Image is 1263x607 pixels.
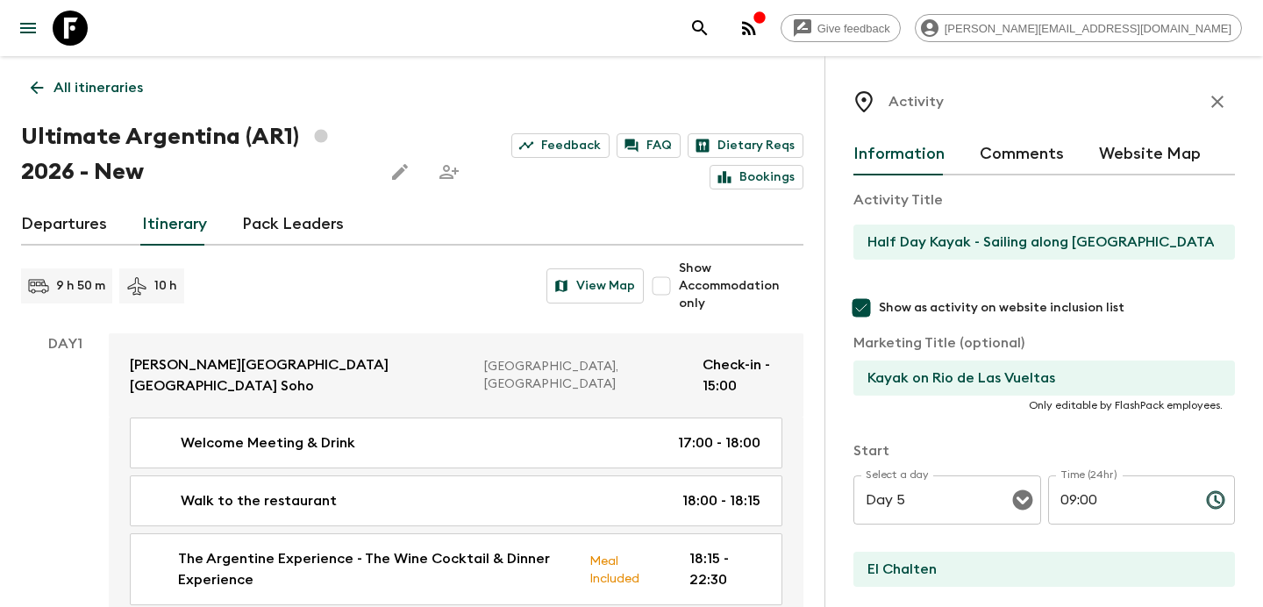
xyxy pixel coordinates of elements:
button: Open [1010,488,1035,512]
button: Website Map [1099,133,1201,175]
input: Start Location [853,552,1221,587]
p: 17:00 - 18:00 [678,432,760,453]
p: 18:00 - 18:15 [682,490,760,511]
p: Only editable by FlashPack employees. [866,398,1223,412]
p: Walk to the restaurant [181,490,337,511]
a: Welcome Meeting & Drink17:00 - 18:00 [130,418,782,468]
p: 9 h 50 m [56,277,105,295]
span: Share this itinerary [432,154,467,189]
button: menu [11,11,46,46]
p: Check-in - 15:00 [703,354,782,396]
input: hh:mm [1048,475,1192,525]
a: Dietary Reqs [688,133,803,158]
div: [PERSON_NAME][EMAIL_ADDRESS][DOMAIN_NAME] [915,14,1242,42]
span: Give feedback [808,22,900,35]
label: Select a day [866,468,928,482]
a: Walk to the restaurant18:00 - 18:15 [130,475,782,526]
button: Comments [980,133,1064,175]
button: Information [853,133,945,175]
p: Activity [888,91,944,112]
p: Activity Title [853,189,1235,211]
p: The Argentine Experience - The Wine Cocktail & Dinner Experience [178,548,575,590]
button: Edit this itinerary [382,154,417,189]
input: If necessary, use this field to override activity title [853,361,1221,396]
a: Departures [21,204,107,246]
p: Meal Included [589,551,661,588]
button: View Map [546,268,644,303]
p: 10 h [154,277,177,295]
button: search adventures [682,11,717,46]
a: [PERSON_NAME][GEOGRAPHIC_DATA] [GEOGRAPHIC_DATA] Soho[GEOGRAPHIC_DATA], [GEOGRAPHIC_DATA]Check-in... [109,333,803,418]
p: Welcome Meeting & Drink [181,432,355,453]
a: All itineraries [21,70,153,105]
p: All itineraries [54,77,143,98]
h1: Ultimate Argentina (AR1) 2026 - New [21,119,368,189]
a: Feedback [511,133,610,158]
a: The Argentine Experience - The Wine Cocktail & Dinner ExperienceMeal Included18:15 - 22:30 [130,533,782,605]
span: Show as activity on website inclusion list [879,299,1124,317]
a: Pack Leaders [242,204,344,246]
button: Choose time, selected time is 9:00 AM [1198,482,1233,518]
a: FAQ [617,133,681,158]
a: Bookings [710,165,803,189]
p: [PERSON_NAME][GEOGRAPHIC_DATA] [GEOGRAPHIC_DATA] Soho [130,354,470,396]
p: Start [853,440,1235,461]
a: Give feedback [781,14,901,42]
span: Show Accommodation only [679,260,803,312]
label: Time (24hr) [1060,468,1117,482]
p: Marketing Title (optional) [853,332,1235,353]
p: [GEOGRAPHIC_DATA], [GEOGRAPHIC_DATA] [484,358,689,393]
p: Day 1 [21,333,109,354]
a: Itinerary [142,204,207,246]
input: E.g Hozuagawa boat tour [853,225,1221,260]
p: 18:15 - 22:30 [689,548,760,590]
span: [PERSON_NAME][EMAIL_ADDRESS][DOMAIN_NAME] [935,22,1241,35]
